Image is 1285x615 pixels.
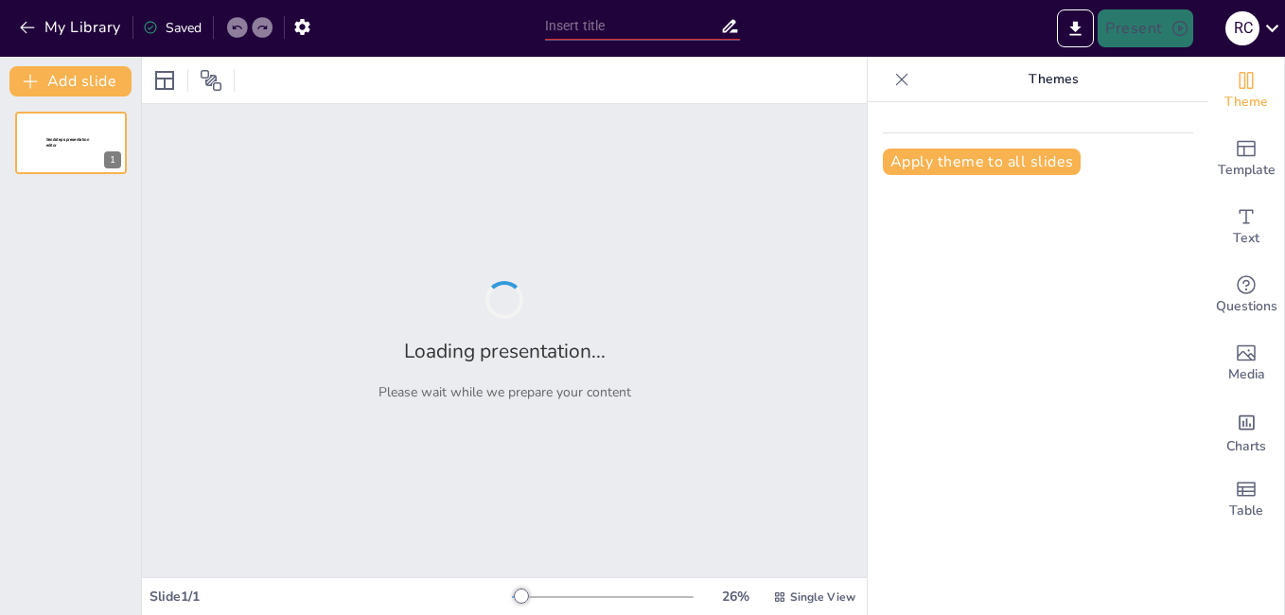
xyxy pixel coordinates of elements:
span: Table [1229,501,1263,521]
button: My Library [14,12,129,43]
h2: Loading presentation... [404,338,606,364]
button: Apply theme to all slides [883,149,1081,175]
div: Change the overall theme [1208,57,1284,125]
div: Add text boxes [1208,193,1284,261]
button: Export to PowerPoint [1057,9,1094,47]
div: 26 % [713,588,758,606]
span: Template [1218,160,1276,181]
button: R C [1225,9,1259,47]
span: Position [200,69,222,92]
span: Questions [1216,296,1277,317]
span: Text [1233,228,1259,249]
div: Add a table [1208,466,1284,534]
div: Add ready made slides [1208,125,1284,193]
span: Media [1228,364,1265,385]
span: Single View [790,589,855,605]
button: Add slide [9,66,132,97]
input: Insert title [545,12,720,40]
p: Please wait while we prepare your content [378,383,631,401]
p: Themes [917,57,1189,102]
div: Add charts and graphs [1208,397,1284,466]
span: Theme [1224,92,1268,113]
div: Saved [143,19,202,37]
span: Sendsteps presentation editor [46,137,89,148]
div: Slide 1 / 1 [150,588,512,606]
button: Present [1098,9,1192,47]
div: 1 [15,112,127,174]
span: Charts [1226,436,1266,457]
div: Layout [150,65,180,96]
div: Add images, graphics, shapes or video [1208,329,1284,397]
div: R C [1225,11,1259,45]
div: Get real-time input from your audience [1208,261,1284,329]
div: 1 [104,151,121,168]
